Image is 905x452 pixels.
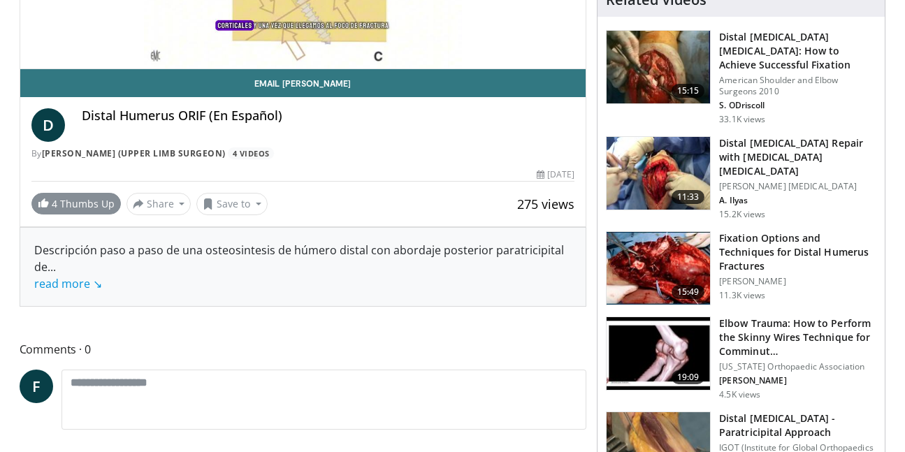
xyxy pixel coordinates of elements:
h3: Distal [MEDICAL_DATA] [MEDICAL_DATA]: How to Achieve Successful Fixation [719,30,876,72]
a: [PERSON_NAME] (Upper limb surgeon) [42,147,226,159]
h3: Distal [MEDICAL_DATA] Repair with [MEDICAL_DATA] [MEDICAL_DATA] [719,136,876,178]
img: 96ff3178-9bc5-44d7-83c1-7bb6291c9b10.150x105_q85_crop-smart_upscale.jpg [607,137,710,210]
a: 15:15 Distal [MEDICAL_DATA] [MEDICAL_DATA]: How to Achieve Successful Fixation American Shoulder ... [606,30,876,125]
p: 11.3K views [719,290,765,301]
p: [US_STATE] Orthopaedic Association [719,361,876,372]
a: 4 Thumbs Up [31,193,121,214]
p: [PERSON_NAME] [719,276,876,287]
div: By [31,147,575,160]
a: F [20,370,53,403]
span: 19:09 [672,370,705,384]
h3: Distal [MEDICAL_DATA] - Paratricipital Approach [719,411,876,439]
button: Save to [196,193,268,215]
img: stein_3.png.150x105_q85_crop-smart_upscale.jpg [607,232,710,305]
img: 208aabb9-6895-4f6e-b598-36ea6e60126a.150x105_q85_crop-smart_upscale.jpg [607,317,710,390]
span: 15:15 [672,84,705,98]
a: Email [PERSON_NAME] [20,69,586,97]
span: 4 [52,197,57,210]
img: shawn_1.png.150x105_q85_crop-smart_upscale.jpg [607,31,710,103]
a: D [31,108,65,142]
p: S. ODriscoll [719,100,876,111]
span: ... [34,259,102,291]
p: 4.5K views [719,389,760,400]
p: [PERSON_NAME] [MEDICAL_DATA] [719,181,876,192]
button: Share [126,193,191,215]
p: [PERSON_NAME] [719,375,876,386]
span: 11:33 [672,190,705,204]
h4: Distal Humerus ORIF (En Español) [82,108,575,124]
p: A. Ilyas [719,195,876,206]
h3: Elbow Trauma: How to Perform the Skinny Wires Technique for Comminut… [719,316,876,358]
div: Descripción paso a paso de una osteosintesis de húmero distal con abordaje posterior paratricipit... [34,242,572,292]
a: 11:33 Distal [MEDICAL_DATA] Repair with [MEDICAL_DATA] [MEDICAL_DATA] [PERSON_NAME] [MEDICAL_DATA... [606,136,876,220]
span: 275 views [517,196,574,212]
p: 15.2K views [719,209,765,220]
a: 19:09 Elbow Trauma: How to Perform the Skinny Wires Technique for Comminut… [US_STATE] Orthopaedi... [606,316,876,400]
h3: Fixation Options and Techniques for Distal Humerus Fractures [719,231,876,273]
p: American Shoulder and Elbow Surgeons 2010 [719,75,876,97]
a: read more ↘ [34,276,102,291]
span: 15:49 [672,285,705,299]
span: Comments 0 [20,340,587,358]
div: [DATE] [537,168,574,181]
p: 33.1K views [719,114,765,125]
a: 4 Videos [228,147,274,159]
a: 15:49 Fixation Options and Techniques for Distal Humerus Fractures [PERSON_NAME] 11.3K views [606,231,876,305]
